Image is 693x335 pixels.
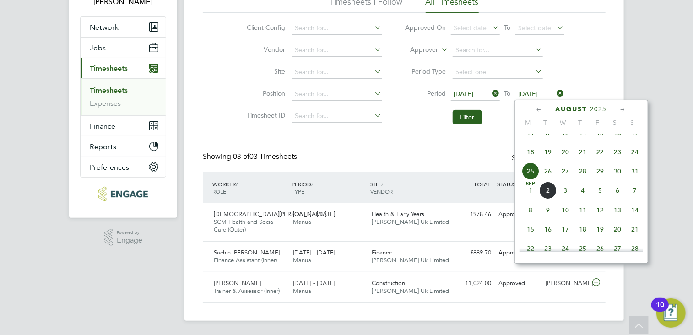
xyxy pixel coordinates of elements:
[368,176,448,200] div: SITE
[244,67,286,76] label: Site
[371,188,393,195] span: VENDOR
[557,221,574,238] span: 17
[574,221,591,238] span: 18
[90,122,115,130] span: Finance
[212,188,226,195] span: ROLE
[233,152,249,161] span: 03 of
[81,116,166,136] button: Finance
[405,67,446,76] label: Period Type
[574,143,591,161] span: 21
[292,110,382,123] input: Search for...
[522,162,539,180] span: 25
[495,176,542,192] div: STATUS
[609,221,626,238] span: 20
[495,207,542,222] div: Approved
[372,249,392,256] span: Finance
[609,162,626,180] span: 30
[447,245,495,260] div: £889.70
[90,86,128,95] a: Timesheets
[214,279,261,287] span: [PERSON_NAME]
[453,110,482,124] button: Filter
[293,256,313,264] span: Manual
[574,162,591,180] span: 28
[512,152,587,165] div: Status
[656,305,664,317] div: 10
[244,111,286,119] label: Timesheet ID
[90,163,129,172] span: Preferences
[495,245,542,260] div: Approved
[293,287,313,295] span: Manual
[311,180,313,188] span: /
[539,143,557,161] span: 19
[539,221,557,238] span: 16
[609,143,626,161] span: 23
[606,119,624,127] span: S
[90,43,106,52] span: Jobs
[81,58,166,78] button: Timesheets
[117,237,142,244] span: Engage
[244,89,286,97] label: Position
[203,152,299,162] div: Showing
[372,287,449,295] span: [PERSON_NAME] Uk Limited
[519,90,538,98] span: [DATE]
[90,23,119,32] span: Network
[214,287,280,295] span: Trainer & Assessor (Inner)
[609,182,626,199] span: 6
[372,218,449,226] span: [PERSON_NAME] Uk Limited
[522,240,539,257] span: 22
[90,99,121,108] a: Expenses
[292,44,382,57] input: Search for...
[656,298,686,328] button: Open Resource Center, 10 new notifications
[289,176,368,200] div: PERIOD
[397,45,439,54] label: Approver
[214,256,277,264] span: Finance Assistant (Inner)
[293,249,335,256] span: [DATE] - [DATE]
[292,188,304,195] span: TYPE
[502,87,514,99] span: To
[590,105,607,113] span: 2025
[214,249,280,256] span: Sachin [PERSON_NAME]
[574,201,591,219] span: 11
[453,44,543,57] input: Search for...
[447,276,495,291] div: £1,024.00
[372,279,406,287] span: Construction
[474,180,490,188] span: TOTAL
[522,182,539,199] span: 1
[591,143,609,161] span: 22
[81,17,166,37] button: Network
[626,221,644,238] span: 21
[81,38,166,58] button: Jobs
[293,279,335,287] span: [DATE] - [DATE]
[81,157,166,177] button: Preferences
[214,218,275,233] span: SCM Health and Social Care (Outer)
[557,143,574,161] span: 20
[572,119,589,127] span: T
[117,229,142,237] span: Powered by
[557,162,574,180] span: 27
[214,210,326,218] span: [DEMOGRAPHIC_DATA][PERSON_NAME]
[609,201,626,219] span: 13
[233,152,297,161] span: 03 Timesheets
[591,182,609,199] span: 5
[626,240,644,257] span: 28
[104,229,143,246] a: Powered byEngage
[382,180,384,188] span: /
[81,136,166,157] button: Reports
[447,207,495,222] div: £978.46
[609,240,626,257] span: 27
[90,142,116,151] span: Reports
[405,23,446,32] label: Approved On
[591,221,609,238] span: 19
[557,182,574,199] span: 3
[556,105,587,113] span: August
[292,22,382,35] input: Search for...
[626,182,644,199] span: 7
[98,187,147,201] img: morganhunt-logo-retina.png
[80,187,166,201] a: Go to home page
[626,201,644,219] span: 14
[454,24,487,32] span: Select date
[591,201,609,219] span: 12
[519,24,552,32] span: Select date
[292,88,382,101] input: Search for...
[626,162,644,180] span: 31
